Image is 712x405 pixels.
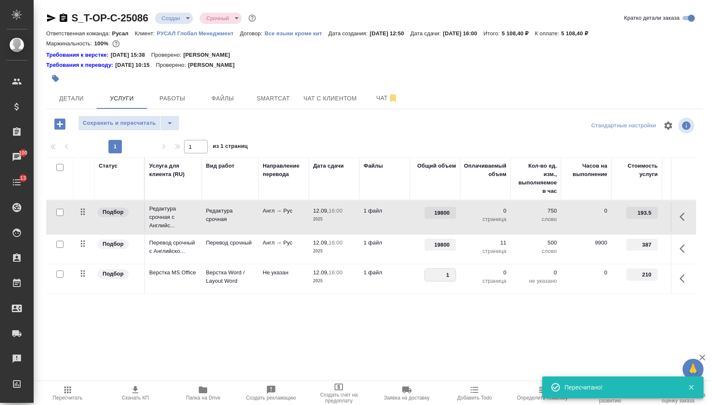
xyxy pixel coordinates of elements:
[565,162,607,179] div: Часов на выполнение
[46,69,65,88] button: Добавить тэг
[313,247,355,255] p: 2025
[206,207,254,224] p: Редактура срочная
[112,30,135,37] p: Русал
[101,381,169,405] button: Скачать КП
[370,30,411,37] p: [DATE] 12:50
[151,51,184,59] p: Проверено:
[263,207,305,215] p: Англ → Рус
[515,247,557,255] p: слово
[561,234,612,264] td: 9900
[111,51,151,59] p: [DATE] 15:38
[313,208,329,214] p: 12.09,
[71,12,148,24] a: S_T-OP-C-25086
[264,29,328,37] a: Все языки кроме кит
[561,30,594,37] p: 5 108,40 ₽
[425,207,456,219] input: ✎ Введи что-нибудь
[159,15,183,22] button: Создан
[626,239,658,251] input: ✎ Введи что-нибудь
[535,30,561,37] p: К оплате:
[155,13,193,24] div: Создан
[675,268,695,289] button: Показать кнопки
[263,162,305,179] div: Направление перевода
[2,172,32,193] a: 13
[310,392,368,404] span: Создать счет на предоплату
[46,51,111,59] div: Нажми, чтобы открыть папку с инструкцией
[15,174,31,182] span: 13
[515,207,557,215] p: 750
[589,119,658,132] div: split button
[425,239,456,251] input: ✎ Введи что-нибудь
[509,381,576,405] button: Определить тематику
[183,51,236,59] p: [PERSON_NAME]
[206,239,254,247] p: Перевод срочный
[204,15,232,22] button: Срочный
[188,61,241,69] p: [PERSON_NAME]
[364,239,406,247] p: 1 файл
[683,384,700,391] button: Закрыть
[206,162,235,170] div: Вид работ
[34,381,101,405] button: Пересчитать
[464,268,506,277] p: 0
[561,202,612,232] td: 0
[237,381,305,405] button: Создать рекламацию
[103,240,124,248] p: Подбор
[443,30,484,37] p: [DATE] 16:00
[373,381,440,405] button: Заявка на доставку
[666,162,708,179] div: Скидка / наценка
[46,30,112,37] p: Ответственная команда:
[616,162,658,179] div: Стоимость услуги
[388,93,398,103] svg: Отписаться
[115,61,156,69] p: [DATE] 10:15
[457,395,492,401] span: Добавить Todo
[103,208,124,216] p: Подбор
[517,395,568,401] span: Определить тематику
[626,207,658,219] input: ✎ Введи что-нибудь
[103,270,124,278] p: Подбор
[417,162,456,170] div: Общий объем
[78,116,161,131] button: Сохранить и пересчитать
[149,268,198,277] p: Верстка MS Office
[464,162,506,179] div: Оплачиваемый объем
[213,141,248,153] span: из 1 страниц
[264,30,328,37] p: Все языки кроме кит
[515,277,557,285] p: не указано
[152,93,193,104] span: Работы
[658,116,678,136] span: Настроить таблицу
[246,395,296,401] span: Создать рекламацию
[203,93,243,104] span: Файлы
[111,38,121,49] button: 0.00 RUB;
[364,268,406,277] p: 1 файл
[247,13,258,24] button: Доп статусы указывают на важность/срочность заказа
[313,277,355,285] p: 2025
[515,215,557,224] p: слово
[263,268,305,277] p: Не указан
[78,116,179,131] div: split button
[149,205,198,230] p: Редактура срочная с Английс...
[686,360,700,378] span: 🙏
[483,30,501,37] p: Итого:
[313,215,355,224] p: 2025
[367,93,407,103] span: Чат
[626,268,658,281] input: ✎ Введи что-нибудь
[313,162,344,170] div: Дата сдачи
[464,277,506,285] p: страница
[149,162,198,179] div: Услуга для клиента (RU)
[156,61,188,69] p: Проверено:
[464,239,506,247] p: 11
[564,383,675,392] div: Пересчитано!
[410,30,443,37] p: Дата сдачи:
[157,29,240,37] a: РУСАЛ Глобал Менеджмент
[149,239,198,255] p: Перевод срочный с Английско...
[14,149,33,157] span: 100
[313,239,329,246] p: 12.09,
[83,118,156,128] span: Сохранить и пересчитать
[440,381,508,405] button: Добавить Todo
[46,40,94,47] p: Маржинальность:
[240,30,265,37] p: Договор:
[303,93,357,104] span: Чат с клиентом
[2,147,32,168] a: 100
[46,13,56,23] button: Скопировать ссылку для ЯМессенджера
[313,269,329,276] p: 12.09,
[263,239,305,247] p: Англ → Рус
[464,207,506,215] p: 0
